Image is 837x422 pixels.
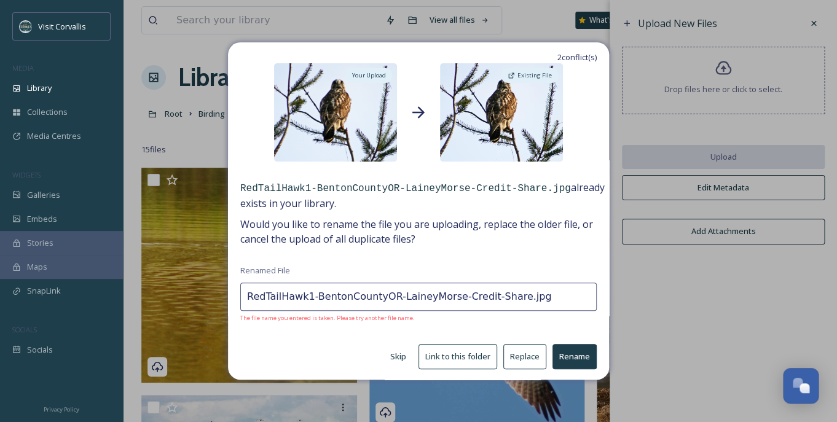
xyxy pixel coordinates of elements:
[27,189,60,201] span: Galleries
[240,283,597,311] input: My file
[12,325,37,334] span: SOCIALS
[783,368,819,404] button: Open Chat
[503,344,546,369] button: Replace
[27,285,61,297] span: SnapLink
[27,237,53,249] span: Stories
[418,344,497,369] button: Link to this folder
[352,71,386,80] span: Your Upload
[38,21,86,32] span: Visit Corvallis
[27,344,53,356] span: Socials
[44,405,79,413] span: Privacy Policy
[27,106,68,118] span: Collections
[557,52,597,63] span: 2 conflict(s)
[44,401,79,416] a: Privacy Policy
[517,71,552,80] span: Existing File
[20,20,32,33] img: visit-corvallis-badge-dark-blue-orange%281%29.png
[27,261,47,273] span: Maps
[27,213,57,225] span: Embeds
[240,180,597,211] span: already exists in your library.
[240,314,597,322] span: The file name you entered is taken. Please try another file name.
[12,170,41,179] span: WIDGETS
[27,130,81,142] span: Media Centres
[27,82,52,94] span: Library
[240,217,597,246] span: Would you like to rename the file you are uploading, replace the older file, or cancel the upload...
[240,265,290,276] span: Renamed File
[240,183,571,194] kbd: RedTailHawk1-BentonCountyOR-LaineyMorse-Credit-Share.jpg
[552,344,597,369] button: Rename
[500,66,560,85] a: Existing File
[440,63,563,162] img: f7a7349a-55c6-4e11-9056-dc20b28888e2.jpg
[384,345,412,369] button: Skip
[12,63,34,72] span: MEDIA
